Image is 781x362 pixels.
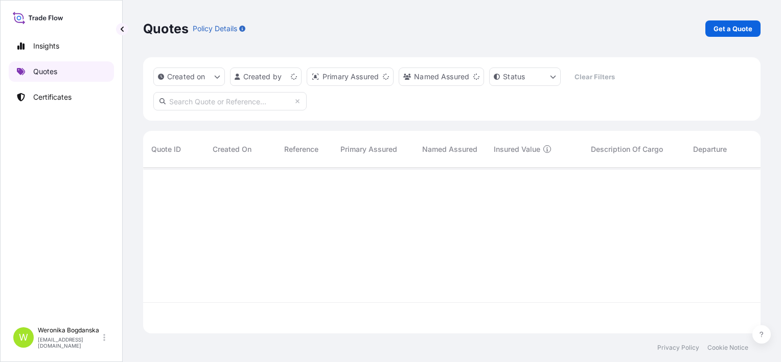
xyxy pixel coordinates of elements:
span: W [19,332,28,343]
span: Quote ID [151,144,181,154]
p: Certificates [33,92,72,102]
p: Quotes [33,66,57,77]
p: Created by [243,72,282,82]
p: Policy Details [193,24,237,34]
span: Named Assured [422,144,477,154]
span: Departure [693,144,727,154]
span: Reference [284,144,318,154]
p: [EMAIL_ADDRESS][DOMAIN_NAME] [38,336,101,349]
button: cargoOwner Filter options [399,67,484,86]
button: distributor Filter options [307,67,394,86]
p: Get a Quote [714,24,752,34]
p: Insights [33,41,59,51]
button: createdOn Filter options [153,67,225,86]
p: Primary Assured [323,72,379,82]
a: Insights [9,36,114,56]
a: Get a Quote [705,20,761,37]
span: Description Of Cargo [591,144,663,154]
a: Cookie Notice [707,344,748,352]
span: Primary Assured [340,144,397,154]
a: Quotes [9,61,114,82]
button: createdBy Filter options [230,67,302,86]
span: Created On [213,144,251,154]
p: Quotes [143,20,189,37]
p: Clear Filters [575,72,615,82]
p: Weronika Bogdanska [38,326,101,334]
a: Privacy Policy [657,344,699,352]
a: Certificates [9,87,114,107]
input: Search Quote or Reference... [153,92,307,110]
button: Clear Filters [566,69,623,85]
span: Insured Value [494,144,540,154]
p: Named Assured [414,72,469,82]
button: certificateStatus Filter options [489,67,561,86]
p: Status [503,72,525,82]
p: Created on [167,72,205,82]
